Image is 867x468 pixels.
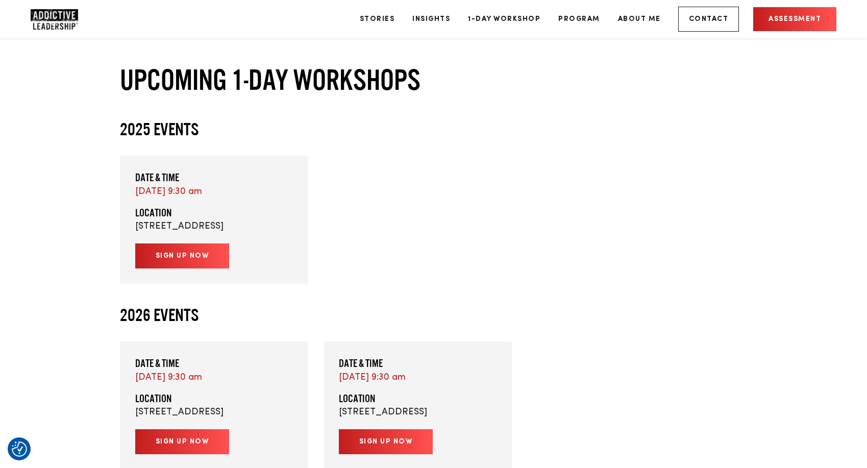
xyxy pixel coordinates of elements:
a: Sign up now [135,429,230,454]
a: Assessment [753,7,836,31]
a: Privacy Policy [167,117,211,126]
h4: Location [135,392,293,405]
a: [DATE] 9:30 am [135,373,202,382]
h4: Date & Time [339,357,497,370]
h4: Location [339,392,497,405]
p: [STREET_ADDRESS] [339,405,497,419]
a: Sign up now [339,429,433,454]
h1: Upcoming 1-Day Workshops [120,61,748,98]
a: Contact [678,7,739,32]
p: [STREET_ADDRESS] [135,219,293,233]
p: [STREET_ADDRESS] [135,405,293,419]
button: Consent Preferences [12,441,27,457]
img: Revisit consent button [12,441,27,457]
h4: Date & Time [135,357,293,370]
img: Company Logo [31,9,78,30]
a: Sign up now [135,243,230,268]
h3: 2026 Events [120,304,748,326]
a: Home [31,9,92,30]
a: [DATE] 9:30 am [339,373,406,382]
h4: Date & Time [135,171,293,184]
span: First name [204,1,235,9]
h4: Location [135,206,293,219]
h3: 2025 Events [120,118,748,140]
a: [DATE] 9:30 am [135,187,202,196]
